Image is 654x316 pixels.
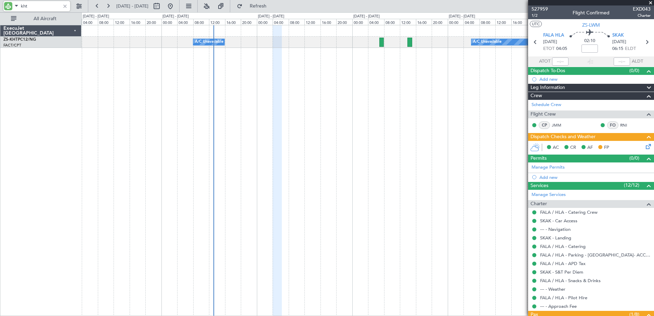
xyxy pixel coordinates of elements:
[543,32,564,39] span: FALA HLA
[540,226,571,232] a: --- - Navigation
[3,38,18,42] span: ZS-KHT
[511,19,527,25] div: 16:00
[18,16,72,21] span: All Aircraft
[114,19,129,25] div: 12:00
[540,286,565,292] a: --- - Weather
[540,303,577,309] a: --- - Approach Fee
[540,269,583,275] a: SKAK - S&T Per Diem
[304,19,320,25] div: 12:00
[368,19,384,25] div: 04:00
[449,14,475,19] div: [DATE] - [DATE]
[543,39,557,45] span: [DATE]
[289,19,304,25] div: 08:00
[612,32,624,39] span: SKAK
[625,45,636,52] span: ELDT
[531,155,547,162] span: Permits
[21,1,60,11] input: A/C (Reg. or Type)
[543,45,554,52] span: ETOT
[258,14,284,19] div: [DATE] - [DATE]
[448,19,463,25] div: 00:00
[244,4,273,9] span: Refresh
[532,5,548,13] span: 527959
[530,21,542,27] button: UTC
[384,19,400,25] div: 08:00
[587,144,593,151] span: AF
[604,144,609,151] span: FP
[624,182,639,189] span: (12/12)
[540,278,601,284] a: FALA / HLA - Snacks & Drinks
[540,252,651,258] a: FALA / HLA - Parking - [GEOGRAPHIC_DATA]- ACC # 1800
[257,19,273,25] div: 00:00
[629,67,639,74] span: (0/0)
[552,122,567,128] a: JMM
[463,19,479,25] div: 04:00
[321,19,336,25] div: 16:00
[540,261,586,266] a: FALA / HLA - APD Tax
[540,209,598,215] a: FALA / HLA - Catering Crew
[527,19,543,25] div: 20:00
[400,19,416,25] div: 12:00
[532,102,561,108] a: Schedule Crew
[161,19,177,25] div: 00:00
[416,19,432,25] div: 16:00
[209,19,225,25] div: 12:00
[82,19,97,25] div: 04:00
[629,155,639,162] span: (0/0)
[241,19,257,25] div: 20:00
[273,19,288,25] div: 04:00
[145,19,161,25] div: 20:00
[556,45,567,52] span: 04:05
[8,13,74,24] button: All Aircraft
[432,19,447,25] div: 20:00
[573,9,610,16] div: Flight Confirmed
[531,67,565,75] span: Dispatch To-Dos
[633,5,651,13] span: EXD043
[480,19,495,25] div: 08:00
[531,182,548,190] span: Services
[531,133,596,141] span: Dispatch Checks and Weather
[539,76,651,82] div: Add new
[130,19,145,25] div: 16:00
[3,38,36,42] a: ZS-KHTPC12/NG
[540,295,587,301] a: FALA / HLA - Pilot Hire
[177,19,193,25] div: 04:00
[539,174,651,180] div: Add new
[532,13,548,18] span: 1/2
[612,45,623,52] span: 06:15
[473,37,501,47] div: A/C Unavailable
[83,14,109,19] div: [DATE] - [DATE]
[116,3,148,9] span: [DATE] - [DATE]
[620,122,636,128] a: RNI
[539,121,550,129] div: CP
[495,19,511,25] div: 12:00
[195,37,223,47] div: A/C Unavailable
[162,14,189,19] div: [DATE] - [DATE]
[540,243,586,249] a: FALA / HLA - Catering
[352,19,368,25] div: 00:00
[531,92,542,100] span: Crew
[234,1,275,12] button: Refresh
[531,200,547,208] span: Charter
[633,13,651,18] span: Charter
[539,58,550,65] span: ATOT
[98,19,114,25] div: 08:00
[225,19,241,25] div: 16:00
[552,57,568,66] input: --:--
[532,192,566,198] a: Manage Services
[531,84,565,92] span: Leg Information
[607,121,618,129] div: FO
[3,43,21,48] a: FACT/CPT
[553,144,559,151] span: AC
[584,38,595,44] span: 02:10
[632,58,643,65] span: ALDT
[540,218,577,224] a: SKAK - Car Access
[336,19,352,25] div: 20:00
[540,235,571,241] a: SKAK - Landing
[353,14,380,19] div: [DATE] - [DATE]
[531,110,556,118] span: Flight Crew
[570,144,576,151] span: CR
[193,19,209,25] div: 08:00
[532,164,565,171] a: Manage Permits
[582,22,600,29] span: ZS-LWM
[612,39,626,45] span: [DATE]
